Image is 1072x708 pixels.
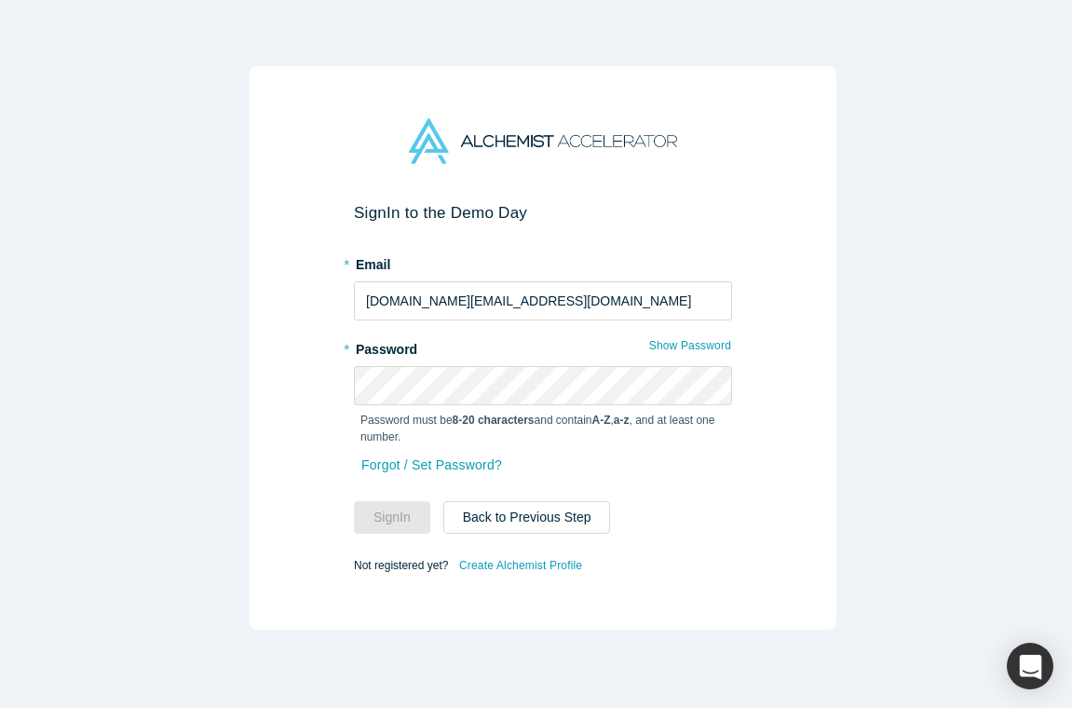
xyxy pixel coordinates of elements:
[354,559,448,572] span: Not registered yet?
[458,553,583,578] a: Create Alchemist Profile
[354,203,732,223] h2: Sign In to the Demo Day
[592,414,611,427] strong: A-Z
[614,414,630,427] strong: a-z
[409,118,677,164] img: Alchemist Accelerator Logo
[360,449,503,482] a: Forgot / Set Password?
[453,414,535,427] strong: 8-20 characters
[354,501,430,534] button: SignIn
[354,334,732,360] label: Password
[648,334,732,358] button: Show Password
[443,501,611,534] button: Back to Previous Step
[354,249,732,275] label: Email
[360,412,726,445] p: Password must be and contain , , and at least one number.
